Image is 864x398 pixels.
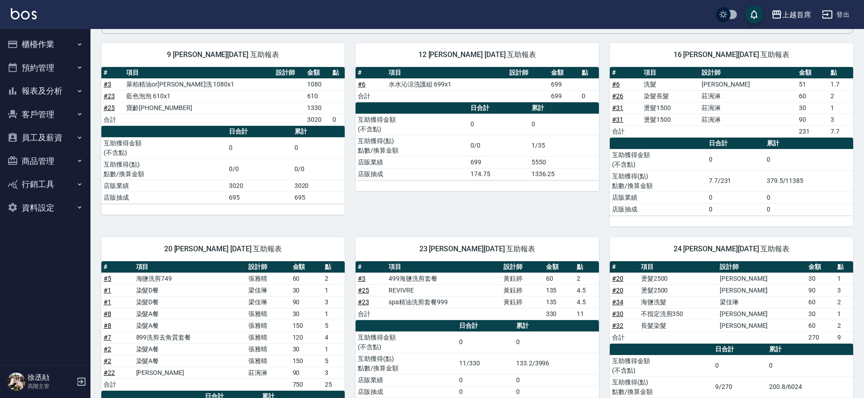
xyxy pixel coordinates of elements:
td: 3 [828,114,853,125]
td: 0/0 [292,158,345,180]
td: 7.7/231 [707,170,764,192]
td: 1 [828,102,853,114]
button: 上越首席 [768,5,815,24]
td: 0 [468,114,529,135]
td: 90 [797,114,828,125]
td: 萊柏精油or[PERSON_NAME]洗 1080x1 [124,78,274,90]
td: 2 [574,273,599,284]
td: 0 [529,114,599,135]
td: 寶齡[PHONE_NUMBER] [124,102,274,114]
th: 點 [323,261,345,273]
td: [PERSON_NAME] [134,367,246,379]
a: #23 [104,92,115,100]
a: #23 [358,298,369,306]
th: 點 [828,67,853,79]
td: 1 [835,308,853,320]
td: 2 [323,273,345,284]
th: # [356,67,386,79]
span: 16 [PERSON_NAME][DATE] 互助報表 [621,50,842,59]
a: #26 [612,92,623,100]
a: #32 [612,322,623,329]
th: 點 [579,67,599,79]
td: 0 [764,203,853,215]
th: 日合計 [713,344,767,355]
th: 項目 [641,67,700,79]
a: #34 [612,298,623,306]
th: 點 [835,261,853,273]
td: 店販抽成 [610,203,707,215]
td: 120 [290,331,323,343]
th: 設計師 [274,67,305,79]
td: 3020 [305,114,330,125]
td: 30 [797,102,828,114]
a: #25 [104,104,115,111]
td: 染髮D餐 [134,296,246,308]
th: 設計師 [507,67,549,79]
table: a dense table [356,320,599,398]
td: 2 [828,90,853,102]
td: 135 [544,284,574,296]
img: Logo [11,8,37,19]
th: 日合計 [457,320,513,332]
td: 互助獲得金額 (不含點) [610,149,707,170]
td: 海鹽洗剪749 [134,273,246,284]
table: a dense table [610,67,853,138]
td: 150 [290,320,323,331]
td: 1 [323,308,345,320]
th: 日合計 [468,102,529,114]
td: 231 [797,125,828,137]
td: 藍色泡泡 610x1 [124,90,274,102]
td: 60 [290,273,323,284]
td: 店販業績 [356,374,457,386]
th: 累計 [292,126,345,138]
table: a dense table [356,102,599,180]
td: 合計 [101,114,124,125]
td: 合計 [610,125,641,137]
td: 店販業績 [101,180,227,192]
a: #7 [104,334,111,341]
td: 1336.25 [529,168,599,180]
table: a dense table [101,67,345,126]
th: 設計師 [717,261,806,273]
td: 0 [514,374,599,386]
td: 750 [290,379,323,390]
td: 1.7 [828,78,853,90]
td: 699 [549,90,579,102]
td: 互助獲得金額 (不含點) [356,114,468,135]
th: 金額 [544,261,574,273]
th: 金額 [806,261,835,273]
td: 610 [305,90,330,102]
button: 行銷工具 [4,173,87,196]
a: #20 [612,287,623,294]
th: # [356,261,386,273]
td: 0 [767,355,853,376]
a: #20 [612,275,623,282]
span: 23 [PERSON_NAME][DATE] 互助報表 [366,245,588,254]
td: 0/0 [468,135,529,156]
table: a dense table [101,261,345,391]
td: 4 [323,331,345,343]
button: save [745,5,763,24]
td: [PERSON_NAME] [717,320,806,331]
td: 長髮染髮 [639,320,717,331]
td: 695 [227,192,292,203]
a: #8 [104,322,111,329]
td: 699 [468,156,529,168]
td: 燙髮2500 [639,273,717,284]
table: a dense table [610,138,853,216]
th: 金額 [290,261,323,273]
td: 330 [544,308,574,320]
button: 商品管理 [4,149,87,173]
td: 5 [323,355,345,367]
td: 店販業績 [610,192,707,203]
td: 51 [797,78,828,90]
td: 5550 [529,156,599,168]
td: 379.5/11385 [764,170,853,192]
td: 0 [707,203,764,215]
td: 張雅晴 [246,343,290,355]
th: 累計 [764,138,853,149]
td: 899洗剪去角質套餐 [134,331,246,343]
td: 互助獲得金額 (不含點) [356,331,457,353]
td: 互助獲得(點) 點數/換算金額 [356,135,468,156]
td: 60 [797,90,828,102]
